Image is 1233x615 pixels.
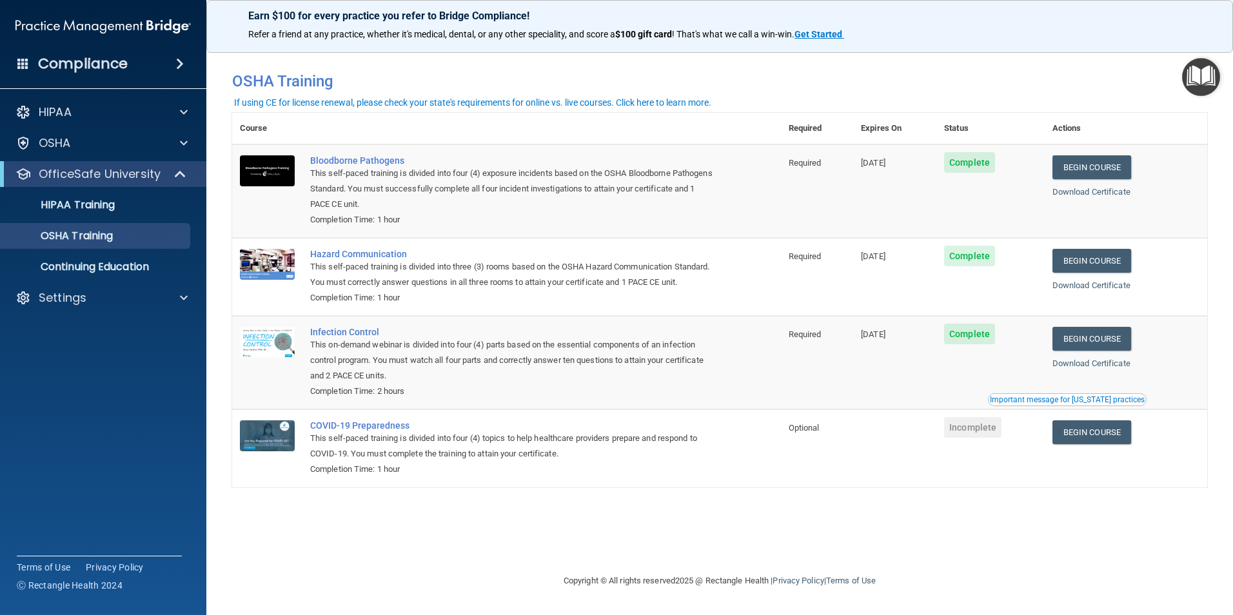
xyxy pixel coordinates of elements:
[944,246,995,266] span: Complete
[232,72,1207,90] h4: OSHA Training
[310,259,716,290] div: This self-paced training is divided into three (3) rooms based on the OSHA Hazard Communication S...
[944,417,1001,438] span: Incomplete
[861,329,885,339] span: [DATE]
[39,104,72,120] p: HIPAA
[861,158,885,168] span: [DATE]
[988,393,1147,406] button: Read this if you are a dental practitioner in the state of CA
[310,212,716,228] div: Completion Time: 1 hour
[8,260,184,273] p: Continuing Education
[8,199,115,211] p: HIPAA Training
[1052,280,1130,290] a: Download Certificate
[15,135,188,151] a: OSHA
[944,324,995,344] span: Complete
[1182,58,1220,96] button: Open Resource Center
[15,14,191,39] img: PMB logo
[1052,358,1130,368] a: Download Certificate
[1052,327,1131,351] a: Begin Course
[310,337,716,384] div: This on-demand webinar is divided into four (4) parts based on the essential components of an inf...
[39,135,71,151] p: OSHA
[789,251,822,261] span: Required
[310,166,716,212] div: This self-paced training is divided into four (4) exposure incidents based on the OSHA Bloodborne...
[248,10,1191,22] p: Earn $100 for every practice you refer to Bridge Compliance!
[826,576,876,585] a: Terms of Use
[794,29,842,39] strong: Get Started
[17,561,70,574] a: Terms of Use
[39,166,161,182] p: OfficeSafe University
[234,98,711,107] div: If using CE for license renewal, please check your state's requirements for online vs. live cours...
[232,113,302,144] th: Course
[86,561,144,574] a: Privacy Policy
[38,55,128,73] h4: Compliance
[15,166,187,182] a: OfficeSafe University
[310,155,716,166] a: Bloodborne Pathogens
[1052,249,1131,273] a: Begin Course
[781,113,853,144] th: Required
[310,384,716,399] div: Completion Time: 2 hours
[944,152,995,173] span: Complete
[794,29,844,39] a: Get Started
[15,104,188,120] a: HIPAA
[1045,113,1207,144] th: Actions
[248,29,615,39] span: Refer a friend at any practice, whether it's medical, dental, or any other speciality, and score a
[310,290,716,306] div: Completion Time: 1 hour
[861,251,885,261] span: [DATE]
[17,579,123,592] span: Ⓒ Rectangle Health 2024
[789,423,820,433] span: Optional
[773,576,824,585] a: Privacy Policy
[789,158,822,168] span: Required
[789,329,822,339] span: Required
[310,327,716,337] a: Infection Control
[1052,187,1130,197] a: Download Certificate
[310,420,716,431] a: COVID-19 Preparedness
[853,113,936,144] th: Expires On
[15,290,188,306] a: Settings
[232,96,713,109] button: If using CE for license renewal, please check your state's requirements for online vs. live cours...
[310,249,716,259] a: Hazard Communication
[936,113,1045,144] th: Status
[990,396,1145,404] div: Important message for [US_STATE] practices
[484,560,955,601] div: Copyright © All rights reserved 2025 @ Rectangle Health | |
[1052,420,1131,444] a: Begin Course
[1052,155,1131,179] a: Begin Course
[39,290,86,306] p: Settings
[310,431,716,462] div: This self-paced training is divided into four (4) topics to help healthcare providers prepare and...
[615,29,672,39] strong: $100 gift card
[672,29,794,39] span: ! That's what we call a win-win.
[310,462,716,477] div: Completion Time: 1 hour
[8,229,113,242] p: OSHA Training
